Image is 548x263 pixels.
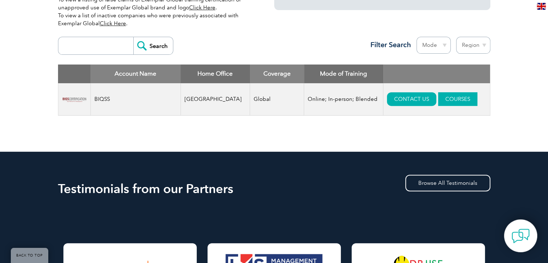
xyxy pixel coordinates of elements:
a: Browse All Testimonials [405,175,490,191]
h2: Testimonials from our Partners [58,183,490,195]
td: BIQSS [90,83,181,116]
img: contact-chat.png [512,227,530,245]
td: Online; In-person; Blended [304,83,383,116]
th: Mode of Training: activate to sort column ascending [304,64,383,83]
a: COURSES [438,92,477,106]
a: CONTACT US [387,92,436,106]
h3: Filter Search [366,40,411,49]
th: : activate to sort column ascending [383,64,490,83]
img: en [537,3,546,10]
th: Coverage: activate to sort column ascending [250,64,304,83]
th: Home Office: activate to sort column ascending [181,64,250,83]
th: Account Name: activate to sort column descending [90,64,181,83]
a: BACK TO TOP [11,248,48,263]
input: Search [133,37,173,54]
td: Global [250,83,304,116]
img: 13dcf6a5-49c1-ed11-b597-0022481565fd-logo.png [62,87,87,112]
a: Click Here [189,4,215,11]
a: Click Here [100,20,126,27]
td: [GEOGRAPHIC_DATA] [181,83,250,116]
